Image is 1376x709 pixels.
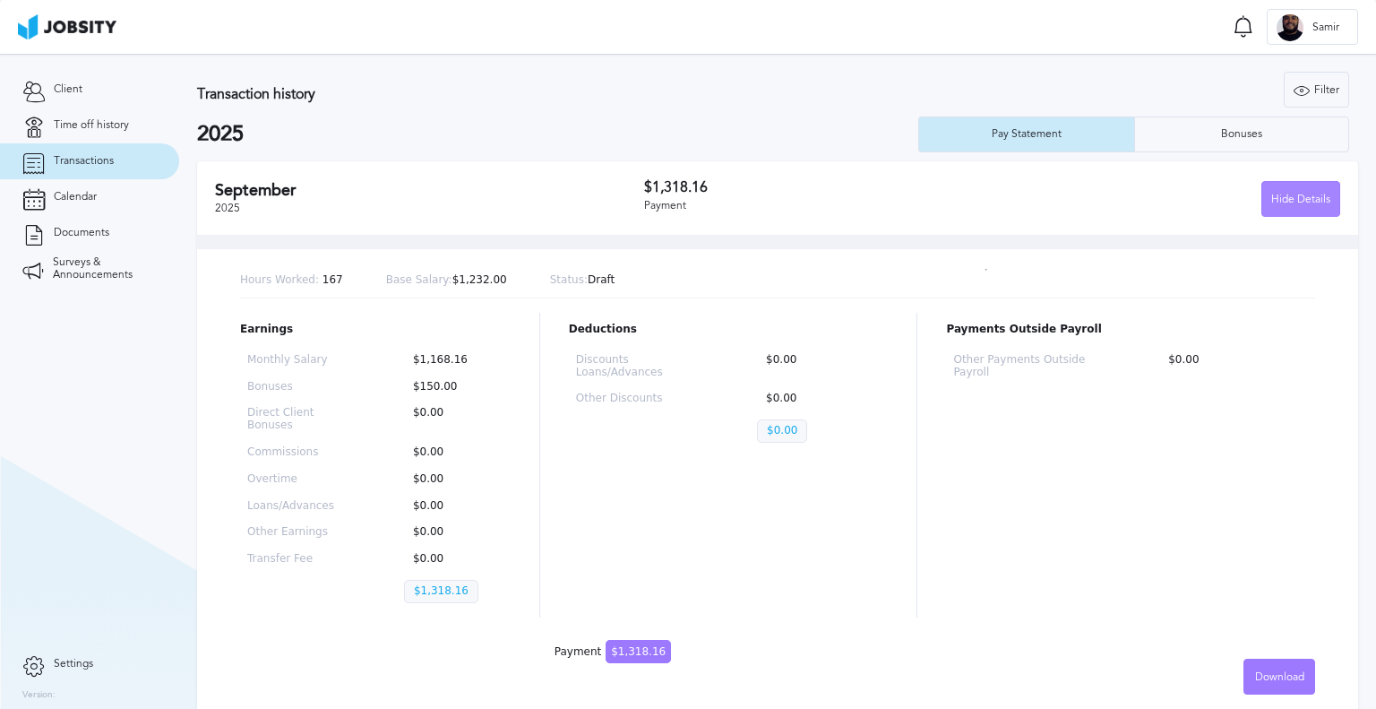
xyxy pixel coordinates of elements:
[404,526,503,539] p: $0.00
[54,658,93,670] span: Settings
[1255,671,1304,684] span: Download
[404,446,503,459] p: $0.00
[757,393,881,405] p: $0.00
[983,128,1071,141] div: Pay Statement
[54,227,109,239] span: Documents
[240,324,511,336] p: Earnings
[247,500,347,513] p: Loans/Advances
[386,274,507,287] p: $1,232.00
[404,381,503,393] p: $150.00
[404,473,503,486] p: $0.00
[1277,14,1303,41] div: S
[404,354,503,367] p: $1,168.16
[1212,128,1271,141] div: Bonuses
[576,393,700,405] p: Other Discounts
[386,273,452,286] span: Base Salary:
[240,274,343,287] p: 167
[946,324,1315,336] p: Payments Outside Payroll
[1267,9,1358,45] button: SSamir
[644,179,993,195] h3: $1,318.16
[1285,73,1348,108] div: Filter
[247,407,347,432] p: Direct Client Bonuses
[247,354,347,367] p: Monthly Salary
[18,14,116,39] img: ab4bad089aa723f57921c736e9817d99.png
[1159,354,1308,379] p: $0.00
[215,202,240,214] span: 2025
[404,553,503,566] p: $0.00
[247,526,347,539] p: Other Earnings
[53,256,157,281] span: Surveys & Announcements
[569,324,889,336] p: Deductions
[54,191,97,203] span: Calendar
[953,354,1102,379] p: Other Payments Outside Payroll
[576,354,700,379] p: Discounts Loans/Advances
[404,580,478,603] p: $1,318.16
[215,181,644,200] h2: September
[22,690,56,701] label: Version:
[1303,22,1348,34] span: Samir
[240,273,319,286] span: Hours Worked:
[1243,659,1315,695] button: Download
[404,407,503,432] p: $0.00
[757,419,807,443] p: $0.00
[54,119,129,132] span: Time off history
[197,86,827,102] h3: Transaction history
[757,354,881,379] p: $0.00
[247,473,347,486] p: Overtime
[550,274,615,287] p: Draft
[918,117,1134,152] button: Pay Statement
[644,200,993,212] div: Payment
[1261,181,1340,217] button: Hide Details
[1134,117,1350,152] button: Bonuses
[555,646,671,659] div: Payment
[54,155,114,168] span: Transactions
[404,500,503,513] p: $0.00
[247,446,347,459] p: Commissions
[1284,72,1349,108] button: Filter
[606,640,671,663] span: $1,318.16
[247,381,347,393] p: Bonuses
[550,273,588,286] span: Status:
[197,122,918,147] h2: 2025
[1262,182,1339,218] div: Hide Details
[54,83,82,96] span: Client
[247,553,347,566] p: Transfer Fee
